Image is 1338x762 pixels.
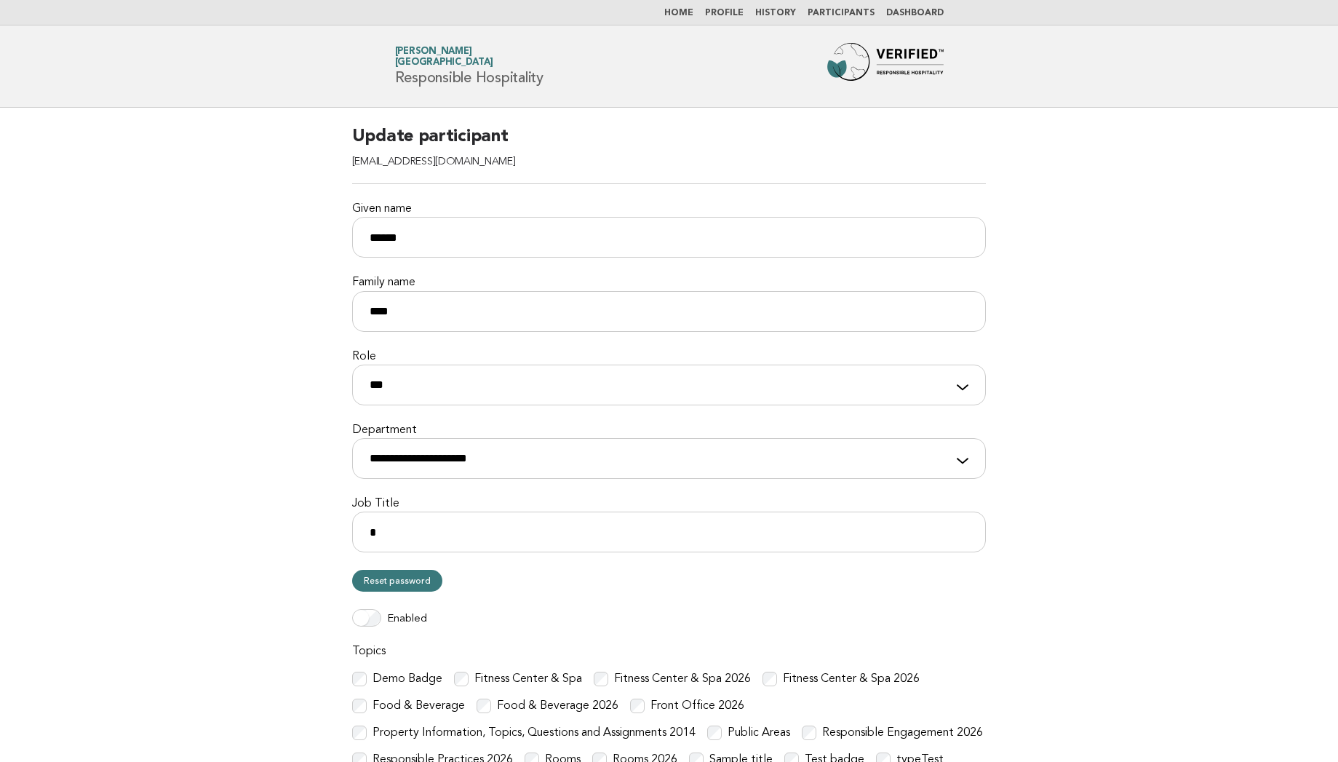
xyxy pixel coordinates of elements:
[755,9,796,17] a: History
[728,726,790,741] label: Public Areas
[352,570,442,592] a: Reset password
[614,672,751,687] label: Fitness Center & Spa 2026
[352,496,987,512] label: Job Title
[395,58,493,68] span: [GEOGRAPHIC_DATA]
[395,47,543,85] h1: Responsible Hospitality
[497,699,618,714] label: Food & Beverage 2026
[352,275,987,290] label: Family name
[373,699,465,714] label: Food & Beverage
[352,125,987,184] h2: Update participant
[352,644,987,659] label: Topics
[827,43,944,90] img: Forbes Travel Guide
[650,699,744,714] label: Front Office 2026
[373,672,442,687] label: Demo Badge
[664,9,693,17] a: Home
[352,423,987,438] label: Department
[783,672,920,687] label: Fitness Center & Spa 2026
[886,9,944,17] a: Dashboard
[352,349,987,365] label: Role
[395,47,493,67] a: [PERSON_NAME][GEOGRAPHIC_DATA]
[474,672,582,687] label: Fitness Center & Spa
[352,202,987,217] label: Given name
[387,612,427,627] label: Enabled
[373,726,696,741] label: Property Information, Topics, Questions and Assignments 2014
[808,9,875,17] a: Participants
[705,9,744,17] a: Profile
[352,156,516,167] span: [EMAIL_ADDRESS][DOMAIN_NAME]
[822,726,983,741] label: Responsible Engagement 2026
